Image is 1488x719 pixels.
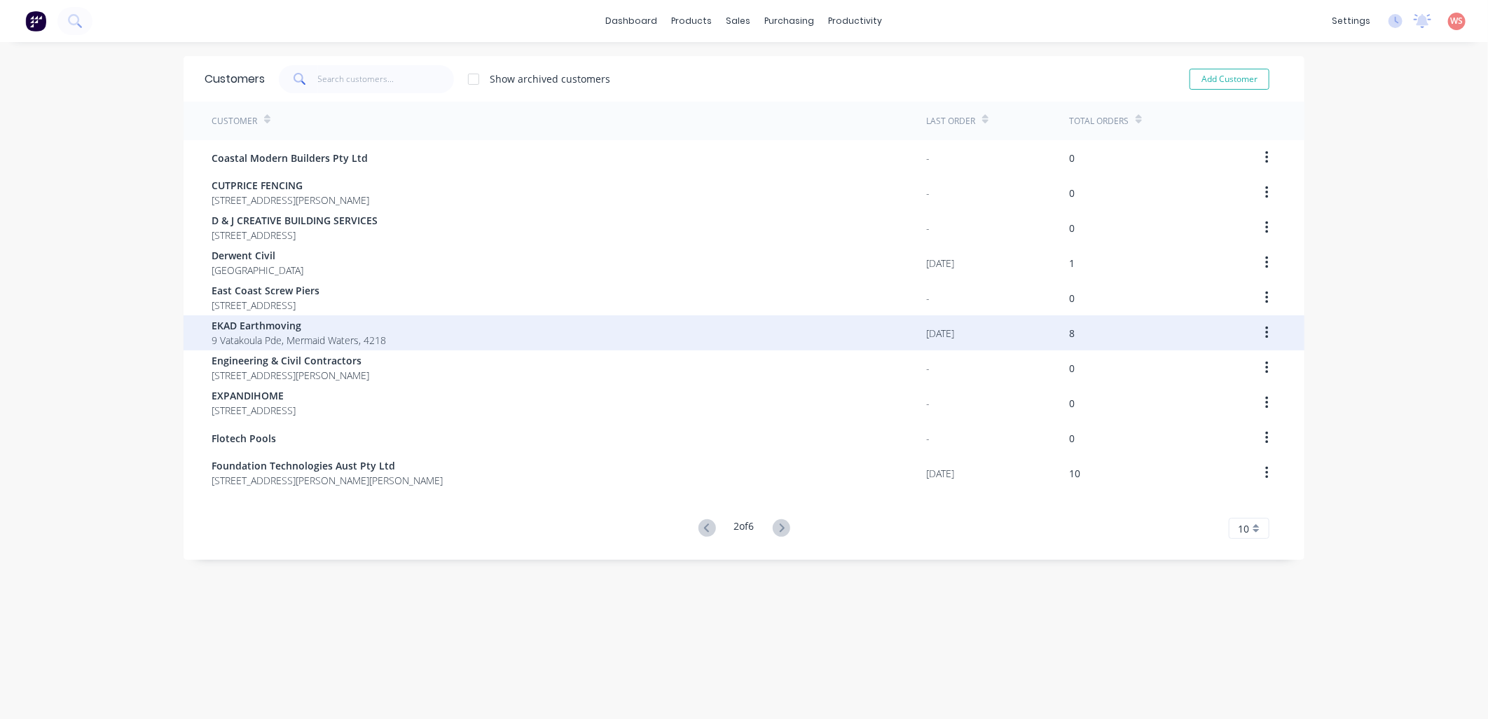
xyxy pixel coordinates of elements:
[926,466,954,481] div: [DATE]
[1069,115,1129,128] div: Total Orders
[1069,291,1075,306] div: 0
[1238,521,1249,536] span: 10
[1069,361,1075,376] div: 0
[205,71,265,88] div: Customers
[734,519,755,539] div: 2 of 6
[926,221,930,235] div: -
[1451,15,1463,27] span: WS
[1325,11,1377,32] div: settings
[212,263,303,278] span: [GEOGRAPHIC_DATA]
[1069,186,1075,200] div: 0
[212,458,443,473] span: Foundation Technologies Aust Pty Ltd
[1069,466,1080,481] div: 10
[758,11,822,32] div: purchasing
[1069,396,1075,411] div: 0
[212,388,296,403] span: EXPANDIHOME
[212,151,368,165] span: Coastal Modern Builders Pty Ltd
[1069,151,1075,165] div: 0
[212,248,303,263] span: Derwent Civil
[212,228,378,242] span: [STREET_ADDRESS]
[212,213,378,228] span: D & J CREATIVE BUILDING SERVICES
[212,178,369,193] span: CUTPRICE FENCING
[1069,256,1075,271] div: 1
[926,431,930,446] div: -
[926,115,975,128] div: Last Order
[926,291,930,306] div: -
[25,11,46,32] img: Factory
[212,368,369,383] span: [STREET_ADDRESS][PERSON_NAME]
[926,151,930,165] div: -
[212,353,369,368] span: Engineering & Civil Contractors
[1069,326,1075,341] div: 8
[212,298,319,313] span: [STREET_ADDRESS]
[822,11,890,32] div: productivity
[212,333,386,348] span: 9 Vatakoula Pde, Mermaid Waters, 4218
[212,431,276,446] span: Flotech Pools
[719,11,758,32] div: sales
[212,115,257,128] div: Customer
[665,11,719,32] div: products
[926,361,930,376] div: -
[599,11,665,32] a: dashboard
[1069,431,1075,446] div: 0
[490,71,610,86] div: Show archived customers
[1069,221,1075,235] div: 0
[212,193,369,207] span: [STREET_ADDRESS][PERSON_NAME]
[212,473,443,488] span: [STREET_ADDRESS][PERSON_NAME][PERSON_NAME]
[926,326,954,341] div: [DATE]
[212,403,296,418] span: [STREET_ADDRESS]
[318,65,455,93] input: Search customers...
[926,396,930,411] div: -
[1190,69,1269,90] button: Add Customer
[926,256,954,271] div: [DATE]
[212,318,386,333] span: EKAD Earthmoving
[212,283,319,298] span: East Coast Screw Piers
[926,186,930,200] div: -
